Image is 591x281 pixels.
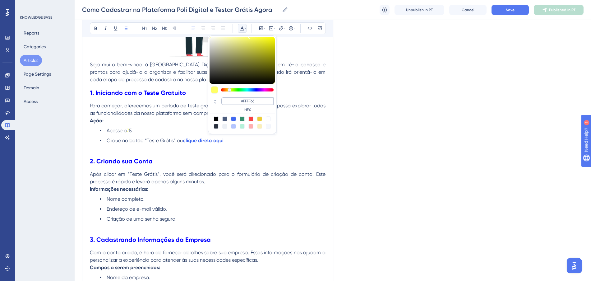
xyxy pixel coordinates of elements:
button: Cancel [449,5,487,15]
button: Categories [20,41,49,52]
span: Need Help? [15,2,39,9]
span: Após clicar em “Teste Grátis”, você será direcionado para o formulário de criação de conta. Este ... [90,171,327,185]
strong: 1. Iniciando com o Teste Gratuito [90,89,186,96]
span: Nome completo. [107,196,145,202]
button: Articles [20,55,42,66]
span: Seja muito bem-vindo à [GEOGRAPHIC_DATA] Digital! Estamos entusiasmados em tê-lo conosco e pronto... [90,62,327,82]
span: Published in PT [549,7,575,12]
div: 1 [43,3,45,8]
strong: Campos a serem preenchidos: [90,265,160,270]
strong: Ação: [90,118,104,124]
label: HEX [221,107,274,112]
strong: 3. Cadastrando Informações da Empresa [90,236,211,243]
div: KNOWLEDGE BASE [20,15,52,20]
strong: 2. Criando sua Conta [90,157,153,165]
span: Endereço de e-mail válido. [107,206,167,212]
span: Cancel [462,7,474,12]
a: clique direto aqui [183,138,224,143]
span: 5 [129,128,132,133]
span: Para começar, oferecemos um período de teste gratuito de 7 dias para que você possa explorar toda... [90,103,327,116]
span: Acesse o [107,128,127,133]
button: Reports [20,27,43,39]
button: Domain [20,82,43,93]
span: Unpublish in PT [406,7,433,12]
button: Save [492,5,529,15]
span: Com a conta criada, é hora de fornecer detalhes sobre sua empresa. Essas informações nos ajudam a... [90,250,327,263]
strong: Informações necessárias: [90,186,148,192]
button: Page Settings [20,68,55,80]
input: Article Name [82,5,279,14]
button: Unpublish in PT [395,5,444,15]
span: 7 [127,128,129,133]
span: Criação de uma senha segura.​ [107,216,177,222]
button: Access [20,96,41,107]
span: Save [506,7,515,12]
span: Nome da empresa. [107,274,150,280]
iframe: UserGuiding AI Assistant Launcher [565,256,584,275]
button: Published in PT [534,5,584,15]
span: Clique no botão “Teste Grátis” ou [107,138,183,143]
